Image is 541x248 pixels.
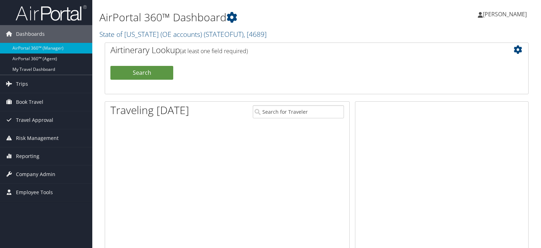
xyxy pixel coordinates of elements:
span: [PERSON_NAME] [483,10,527,18]
span: Book Travel [16,93,43,111]
span: Company Admin [16,165,55,183]
span: (at least one field required) [180,47,248,55]
img: airportal-logo.png [16,5,87,21]
a: [PERSON_NAME] [478,4,534,25]
a: State of [US_STATE] (OE accounts) [99,29,267,39]
span: Risk Management [16,129,59,147]
input: Search for Traveler [253,105,344,118]
h2: Airtinerary Lookup [110,44,488,56]
span: Trips [16,75,28,93]
button: Search [110,66,173,80]
span: ( STATEOFUT ) [204,29,244,39]
span: Travel Approval [16,111,53,129]
span: Dashboards [16,25,45,43]
span: Reporting [16,147,39,165]
h1: Traveling [DATE] [110,103,189,118]
span: , [ 4689 ] [244,29,267,39]
span: Employee Tools [16,184,53,201]
h1: AirPortal 360™ Dashboard [99,10,389,25]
